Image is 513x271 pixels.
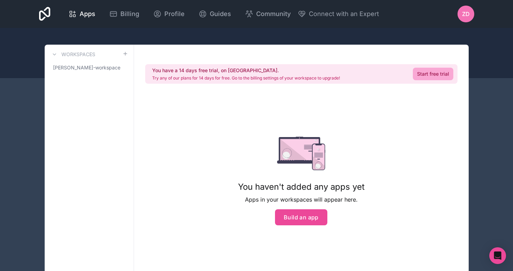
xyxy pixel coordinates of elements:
[298,9,379,19] button: Connect with an Expert
[148,6,190,22] a: Profile
[238,181,365,193] h1: You haven't added any apps yet
[275,209,327,225] button: Build an app
[164,9,185,19] span: Profile
[277,137,326,170] img: empty state
[61,51,95,58] h3: Workspaces
[239,6,296,22] a: Community
[50,61,128,74] a: [PERSON_NAME]-workspace
[210,9,231,19] span: Guides
[50,50,95,59] a: Workspaces
[104,6,145,22] a: Billing
[256,9,291,19] span: Community
[80,9,95,19] span: Apps
[53,64,120,71] span: [PERSON_NAME]-workspace
[462,10,470,18] span: ZD
[193,6,237,22] a: Guides
[238,195,365,204] p: Apps in your workspaces will appear here.
[309,9,379,19] span: Connect with an Expert
[413,68,453,80] a: Start free trial
[120,9,139,19] span: Billing
[489,247,506,264] div: Open Intercom Messenger
[63,6,101,22] a: Apps
[152,67,340,74] h2: You have a 14 days free trial, on [GEOGRAPHIC_DATA].
[152,75,340,81] p: Try any of our plans for 14 days for free. Go to the billing settings of your workspace to upgrade!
